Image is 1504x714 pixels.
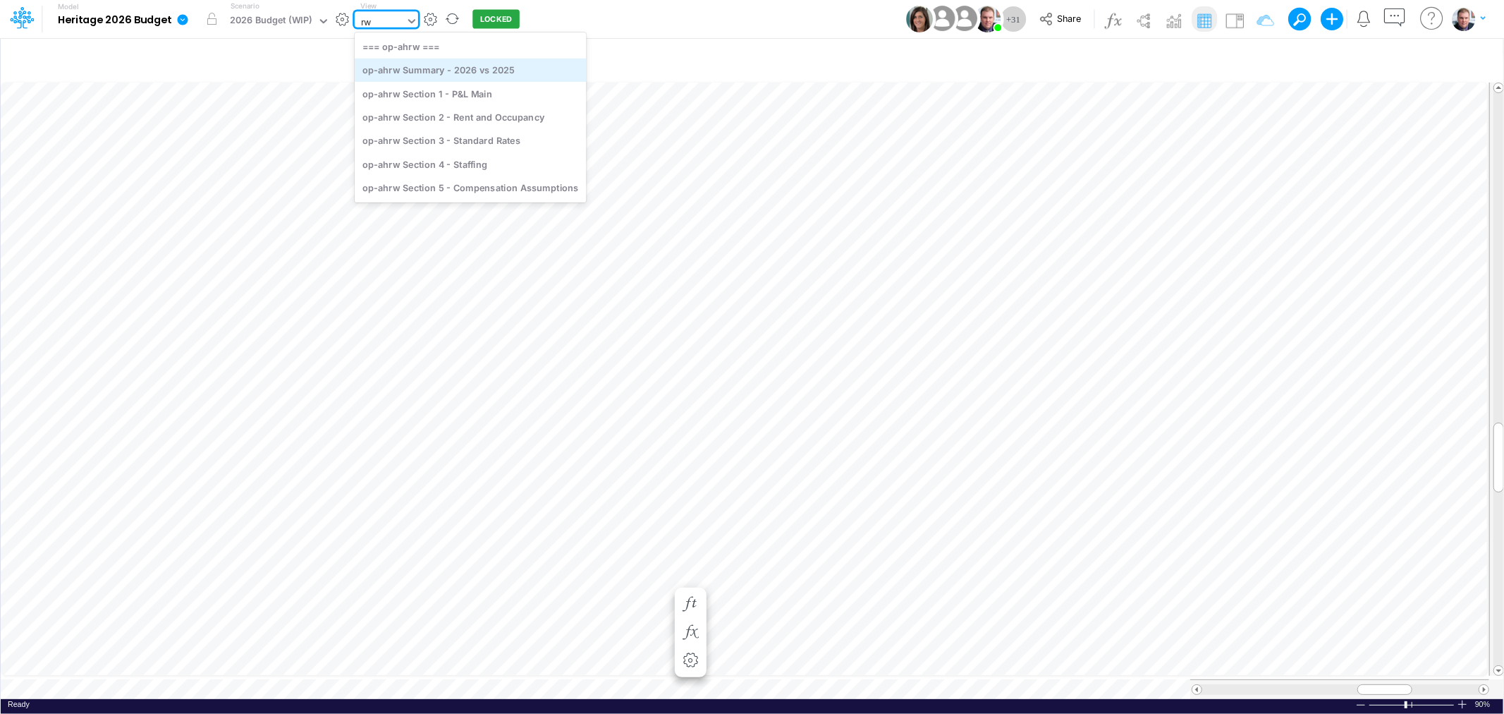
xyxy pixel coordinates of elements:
div: Zoom [1369,699,1457,710]
div: === op-ahrw === [355,35,586,58]
label: Model [58,3,79,11]
div: Zoom [1405,701,1407,708]
span: + 31 [1006,15,1020,24]
div: Zoom In [1457,699,1468,710]
div: op-ahrw Section 4 - Staffing [355,152,586,176]
img: User Image Icon [927,3,958,35]
button: Share [1032,8,1091,30]
span: Share [1057,13,1081,23]
div: op-ahrw Section 3 - Standard Rates [355,129,586,152]
div: op-ahrw Section 1 - P&L Main [355,82,586,105]
div: op-ahrw Summary - 2026 vs 2025 [355,59,586,82]
input: Type a title here [13,44,1197,73]
img: User Image Icon [974,6,1001,32]
div: Zoom level [1475,699,1496,710]
div: Zoom Out [1355,700,1367,710]
b: Heritage 2026 Budget [58,14,171,27]
div: In Ready mode [8,699,30,710]
span: 90% [1475,699,1496,710]
a: Notifications [1356,11,1372,27]
div: 2026 Budget (WIP) [230,13,312,30]
span: Ready [8,700,30,708]
button: LOCKED [472,10,520,29]
div: op-ahrw Section 2 - Rent and Occupancy [355,105,586,128]
label: View [360,1,377,11]
img: User Image Icon [906,6,933,32]
label: Scenario [231,1,259,11]
div: op-ahrw Section 5 - Compensation Assumptions [355,176,586,200]
img: User Image Icon [948,3,980,35]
